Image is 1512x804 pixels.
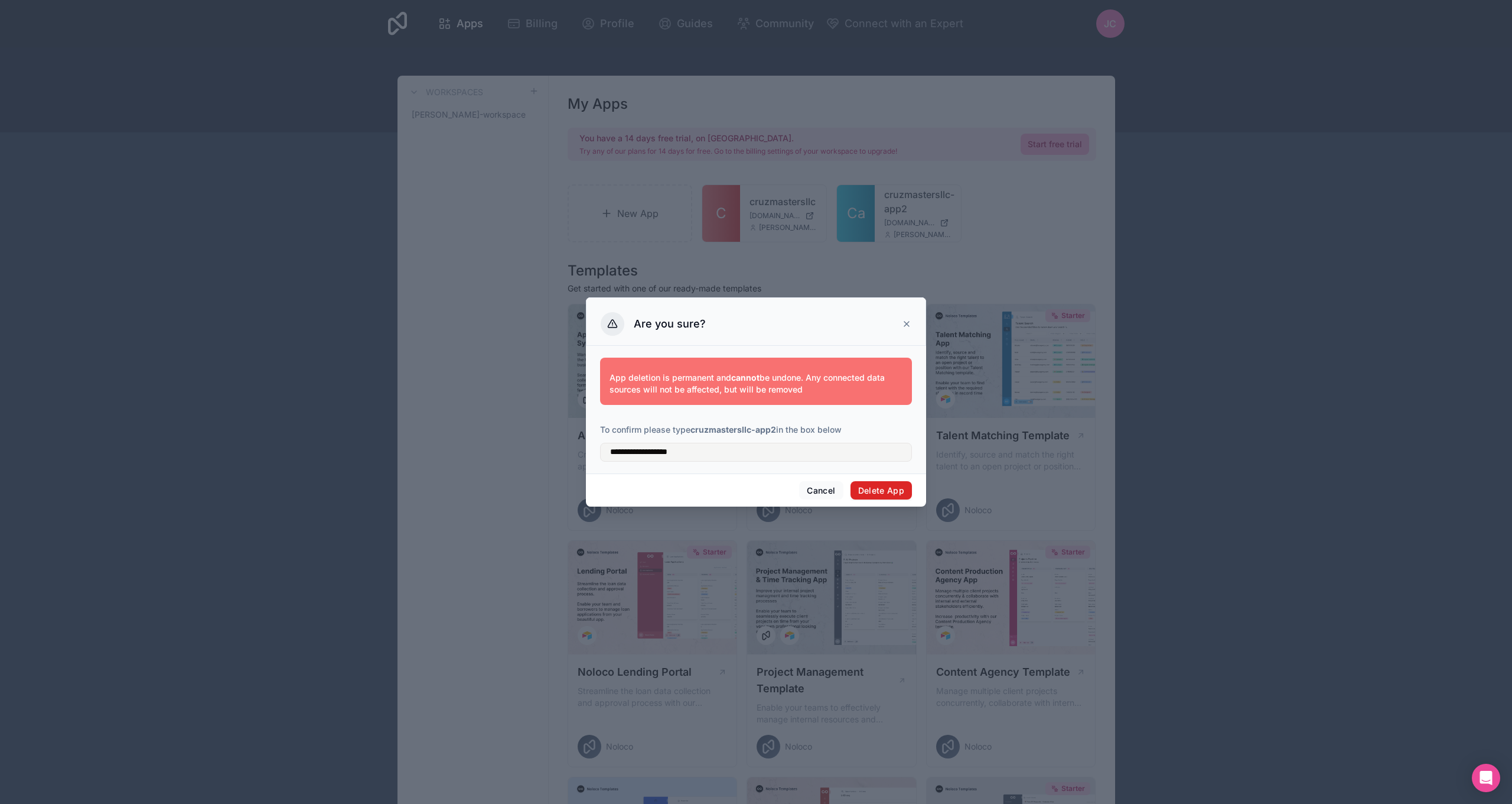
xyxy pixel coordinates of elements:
h3: Are you sure? [634,317,706,331]
button: Delete App [850,481,913,500]
div: Open Intercom Messenger [1472,764,1500,792]
p: To confirm please type in the box below [600,424,912,436]
strong: cruzmastersllc-app2 [690,424,776,435]
button: Cancel [799,481,843,500]
p: App deletion is permanent and be undone. Any connected data sources will not be affected, but wil... [610,372,902,395]
strong: cannot [731,372,760,382]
